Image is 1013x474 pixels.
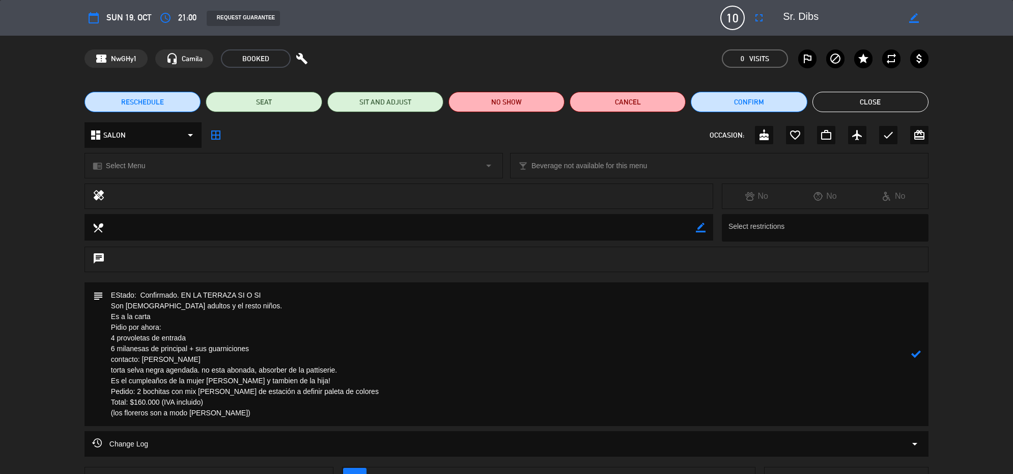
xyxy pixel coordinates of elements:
i: fullscreen [753,12,765,24]
button: Confirm [691,92,807,112]
i: local_dining [92,222,103,233]
i: arrow_drop_down [483,160,495,172]
i: work_outline [820,129,832,141]
em: Visits [749,53,769,65]
i: healing [93,189,105,203]
span: Beverage not available for this menu [531,160,647,172]
i: arrow_drop_down [184,129,196,141]
button: Cancel [570,92,686,112]
span: 0 [741,53,744,65]
div: No [722,190,791,203]
i: outlined_flag [801,52,813,65]
span: 21:00 [178,11,196,25]
i: star [857,52,869,65]
i: block [829,52,841,65]
div: No [859,190,928,203]
i: chat [93,252,105,267]
i: airplanemode_active [851,129,863,141]
span: OCCASION: [710,129,744,141]
i: cake [758,129,770,141]
i: favorite_border [789,129,801,141]
i: calendar_today [88,12,100,24]
span: confirmation_number [95,52,107,65]
button: fullscreen [750,9,768,27]
i: check [882,129,894,141]
i: repeat [885,52,897,65]
div: No [791,190,860,203]
i: attach_money [913,52,925,65]
span: RESCHEDULE [121,97,164,108]
i: border_color [696,223,706,232]
span: Sun 19, Oct [106,11,151,25]
i: chrome_reader_mode [93,161,102,171]
span: Camila [182,53,203,65]
i: border_color [909,13,919,23]
button: access_time [156,9,175,27]
div: REQUEST GUARANTEE [207,11,280,26]
span: BOOKED [221,49,291,68]
button: NO SHOW [448,92,565,112]
button: SIT AND ADJUST [327,92,443,112]
i: headset_mic [166,52,178,65]
button: Close [812,92,928,112]
span: Select Menu [106,160,146,172]
span: NwGHy1 [111,53,137,65]
span: Change Log [92,438,148,450]
i: local_bar [518,161,528,171]
i: arrow_drop_down [909,438,921,450]
span: 10 [720,6,745,30]
button: SEAT [206,92,322,112]
i: access_time [159,12,172,24]
i: subject [92,290,103,301]
button: calendar_today [85,9,103,27]
i: border_all [210,129,222,141]
i: dashboard [90,129,102,141]
i: build [296,52,308,65]
button: RESCHEDULE [85,92,201,112]
span: SALON [103,129,126,141]
i: card_giftcard [913,129,925,141]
